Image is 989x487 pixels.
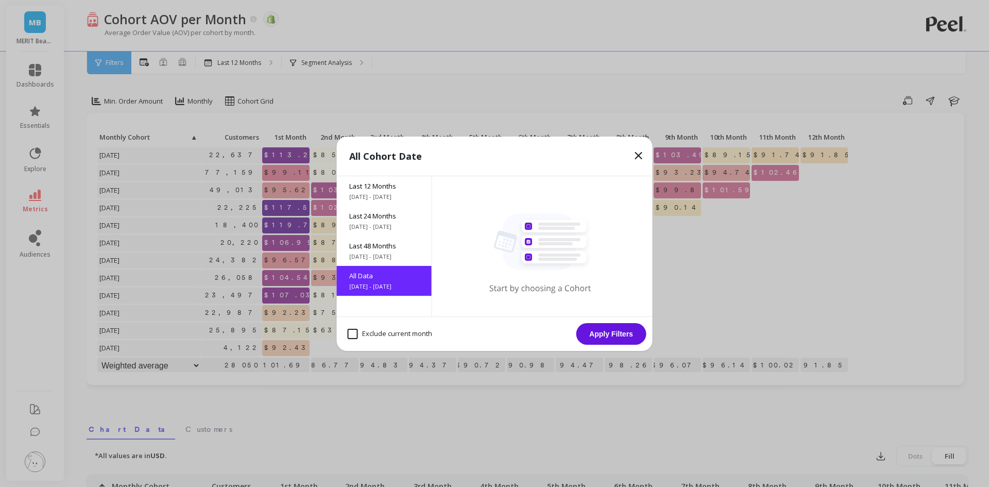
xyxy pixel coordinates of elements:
[349,193,419,201] span: [DATE] - [DATE]
[349,253,419,261] span: [DATE] - [DATE]
[349,282,419,291] span: [DATE] - [DATE]
[349,211,419,221] span: Last 24 Months
[349,241,419,250] span: Last 48 Months
[576,323,646,345] button: Apply Filters
[349,181,419,191] span: Last 12 Months
[349,271,419,280] span: All Data
[349,223,419,231] span: [DATE] - [DATE]
[348,329,432,339] span: Exclude current month
[349,149,422,163] p: All Cohort Date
